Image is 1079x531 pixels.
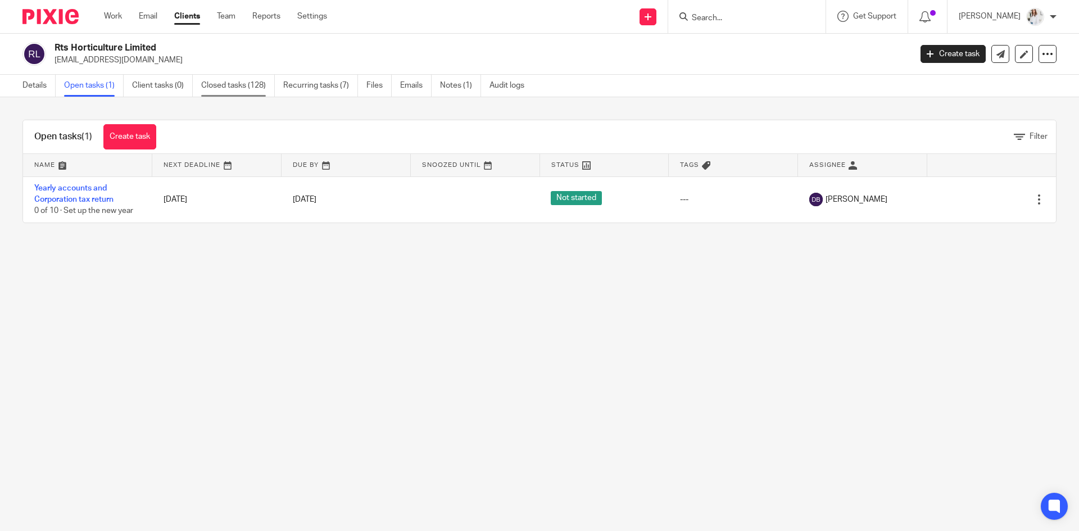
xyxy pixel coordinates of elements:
[691,13,792,24] input: Search
[34,184,114,203] a: Yearly accounts and Corporation tax return
[34,131,92,143] h1: Open tasks
[293,196,316,203] span: [DATE]
[217,11,235,22] a: Team
[139,11,157,22] a: Email
[132,75,193,97] a: Client tasks (0)
[551,191,602,205] span: Not started
[809,193,823,206] img: svg%3E
[22,75,56,97] a: Details
[34,207,133,215] span: 0 of 10 · Set up the new year
[400,75,432,97] a: Emails
[826,194,887,205] span: [PERSON_NAME]
[283,75,358,97] a: Recurring tasks (7)
[1030,133,1048,140] span: Filter
[422,162,481,168] span: Snoozed Until
[440,75,481,97] a: Notes (1)
[81,132,92,141] span: (1)
[921,45,986,63] a: Create task
[680,194,787,205] div: ---
[252,11,280,22] a: Reports
[103,124,156,149] a: Create task
[297,11,327,22] a: Settings
[152,176,282,223] td: [DATE]
[551,162,579,168] span: Status
[104,11,122,22] a: Work
[22,9,79,24] img: Pixie
[201,75,275,97] a: Closed tasks (128)
[22,42,46,66] img: svg%3E
[55,42,734,54] h2: Rts Horticulture Limited
[366,75,392,97] a: Files
[1026,8,1044,26] img: Daisy.JPG
[489,75,533,97] a: Audit logs
[64,75,124,97] a: Open tasks (1)
[174,11,200,22] a: Clients
[853,12,896,20] span: Get Support
[55,55,904,66] p: [EMAIL_ADDRESS][DOMAIN_NAME]
[959,11,1021,22] p: [PERSON_NAME]
[680,162,699,168] span: Tags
